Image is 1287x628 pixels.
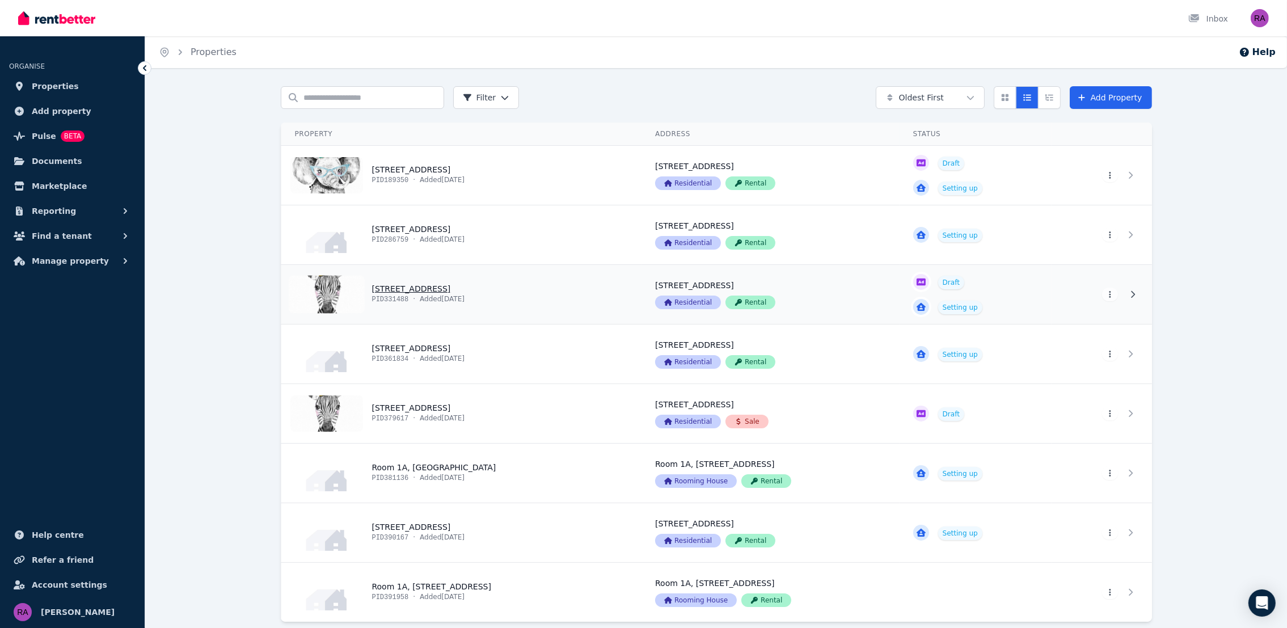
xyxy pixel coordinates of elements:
a: View details for 18 Test Ave, Perth [1052,384,1152,443]
button: More options [1102,288,1118,301]
button: More options [1102,585,1118,599]
div: Inbox [1188,13,1228,24]
span: Help centre [32,528,84,542]
th: Property [281,123,642,146]
span: Refer a friend [32,553,94,567]
a: View details for 18 Test Ave, Perth [642,384,900,443]
a: View details for Room 1A, 123 Test Ave [1052,563,1152,622]
a: Account settings [9,574,136,596]
button: Filter [453,86,520,109]
a: View details for 1234 Test St, Perth [642,324,900,383]
span: BETA [61,130,85,142]
a: Add Property [1070,86,1152,109]
th: Address [642,123,900,146]
a: View details for Room 1A, 18 Test Ave [642,444,900,503]
a: View details for 18 Test Ave, Sydney [642,205,900,264]
button: More options [1102,526,1118,540]
img: Rochelle S. A. [1251,9,1269,27]
span: Find a tenant [32,229,92,243]
a: View details for 18 Test Ave, Perth [900,384,1052,443]
span: [PERSON_NAME] [41,605,115,619]
button: More options [1102,347,1118,361]
a: Properties [191,47,237,57]
a: View details for 18 Sample Road, Adelaide [900,146,1052,205]
a: View details for 1234 Test Ave, West End [1052,265,1152,324]
a: View details for Room 1A, 18 Test Ave [900,444,1052,503]
a: View details for 18 Test Ave, Sydney [281,205,642,264]
button: Help [1239,45,1276,59]
span: ORGANISE [9,62,45,70]
button: Manage property [9,250,136,272]
nav: Breadcrumb [145,36,250,68]
span: Manage property [32,254,109,268]
img: RentBetter [18,10,95,27]
span: Filter [463,92,496,103]
a: View details for 1234 Test St, Perth [1052,324,1152,383]
a: View details for 18 Test Ave, Sydney [900,205,1052,264]
button: More options [1102,407,1118,420]
a: View details for Room 1A, 18 Test Ave [281,444,642,503]
a: View details for 123 Test Ave, Brunswick [900,503,1052,562]
a: View details for 1234 Test Ave, West End [642,265,900,324]
a: Documents [9,150,136,172]
th: Status [900,123,1052,146]
span: Add property [32,104,91,118]
button: Expanded list view [1038,86,1061,109]
span: Marketplace [32,179,87,193]
a: Add property [9,100,136,123]
button: Reporting [9,200,136,222]
a: View details for 18 Test Ave, Perth [281,384,642,443]
button: Oldest First [876,86,985,109]
span: Documents [32,154,82,168]
button: Find a tenant [9,225,136,247]
a: View details for 18 Test Ave, Sydney [1052,205,1152,264]
a: PulseBETA [9,125,136,147]
a: View details for 1234 Test St, Perth [281,324,642,383]
a: Marketplace [9,175,136,197]
a: Properties [9,75,136,98]
a: View details for 123 Test Ave, Brunswick [642,503,900,562]
a: View details for 123 Test Ave, Brunswick [281,503,642,562]
a: View details for 123 Test Ave, Brunswick [1052,503,1152,562]
a: View details for 18 Sample Road, Adelaide [1052,146,1152,205]
span: Properties [32,79,79,93]
div: View options [994,86,1061,109]
span: Reporting [32,204,76,218]
span: Pulse [32,129,56,143]
button: Card view [994,86,1016,109]
button: More options [1102,228,1118,242]
a: View details for 18 Sample Road, Adelaide [642,146,900,205]
a: View details for 18 Sample Road, Adelaide [281,146,642,205]
button: More options [1102,466,1118,480]
a: View details for 1234 Test Ave, West End [281,265,642,324]
img: Rochelle S. A. [14,603,32,621]
a: Help centre [9,524,136,546]
a: View details for 1234 Test St, Perth [900,324,1052,383]
div: Open Intercom Messenger [1248,589,1276,617]
a: View details for 1234 Test Ave, West End [900,265,1052,324]
a: View details for Room 1A, 123 Test Ave [900,563,1052,622]
a: View details for Room 1A, 123 Test Ave [642,563,900,622]
a: View details for Room 1A, 18 Test Ave [1052,444,1152,503]
a: View details for Room 1A, 123 Test Ave [281,563,642,622]
button: More options [1102,168,1118,182]
button: Compact list view [1016,86,1039,109]
span: Oldest First [899,92,944,103]
span: Account settings [32,578,107,592]
a: Refer a friend [9,549,136,571]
